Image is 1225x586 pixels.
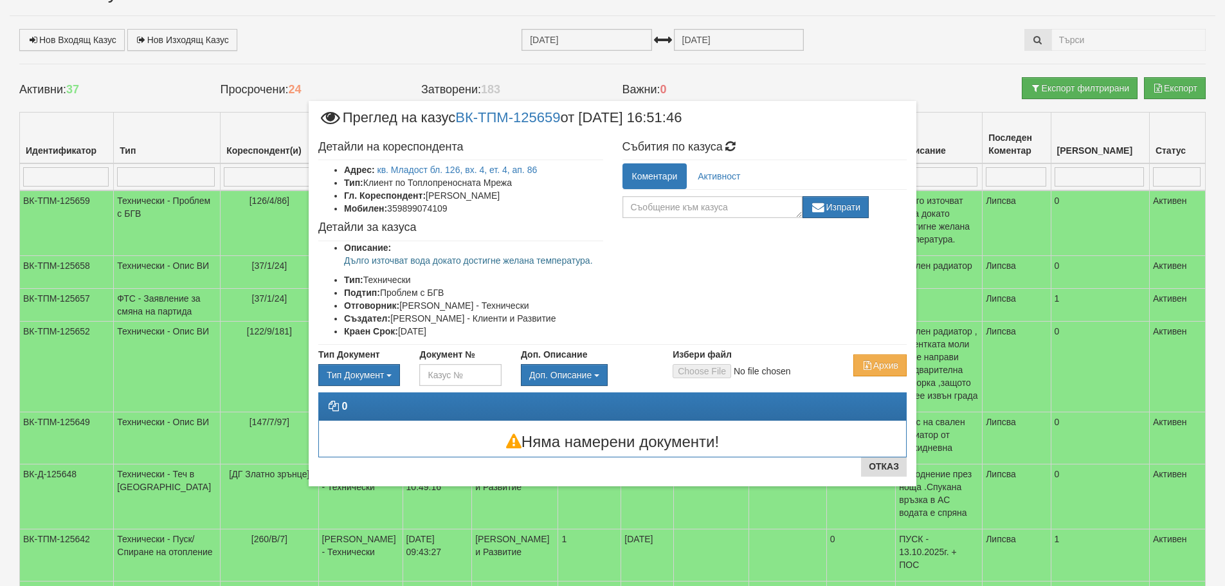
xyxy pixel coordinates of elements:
[419,348,475,361] label: Документ №
[529,370,592,380] span: Доп. Описание
[344,176,603,189] li: Клиент по Топлопреносната Мрежа
[803,196,869,218] button: Изпрати
[344,254,603,267] p: Дълго източват вода докато достигне желана температура.
[344,202,603,215] li: 359899074109
[344,275,363,285] b: Тип:
[344,286,603,299] li: Проблем с БГВ
[344,165,375,175] b: Адрес:
[688,163,750,189] a: Активност
[344,203,387,214] b: Мобилен:
[344,288,380,298] b: Подтип:
[521,364,608,386] button: Доп. Описание
[622,163,687,189] a: Коментари
[344,326,398,336] b: Краен Срок:
[318,364,400,386] button: Тип Документ
[318,141,603,154] h4: Детайли на кореспондента
[673,348,732,361] label: Избери файл
[344,312,603,325] li: [PERSON_NAME] - Клиенти и Развитие
[344,190,426,201] b: Гл. Кореспондент:
[419,364,501,386] input: Казус №
[318,364,400,386] div: Двоен клик, за изчистване на избраната стойност.
[344,299,603,312] li: [PERSON_NAME] - Технически
[344,313,390,324] b: Създател:
[344,243,391,253] b: Описание:
[318,348,380,361] label: Тип Документ
[377,165,538,175] a: кв. Младост бл. 126, вх. 4, ет. 4, ап. 86
[521,348,587,361] label: Доп. Описание
[344,189,603,202] li: [PERSON_NAME]
[344,300,399,311] b: Отговорник:
[861,456,907,477] button: Отказ
[344,325,603,338] li: [DATE]
[344,273,603,286] li: Технически
[327,370,384,380] span: Тип Документ
[622,141,907,154] h4: Събития по казуса
[318,111,682,134] span: Преглед на казус от [DATE] 16:51:46
[344,178,363,188] b: Тип:
[853,354,907,376] button: Архив
[319,434,906,450] h3: Няма намерени документи!
[455,109,560,125] a: ВК-ТПМ-125659
[341,401,347,412] strong: 0
[521,364,653,386] div: Двоен клик, за изчистване на избраната стойност.
[318,221,603,234] h4: Детайли за казуса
